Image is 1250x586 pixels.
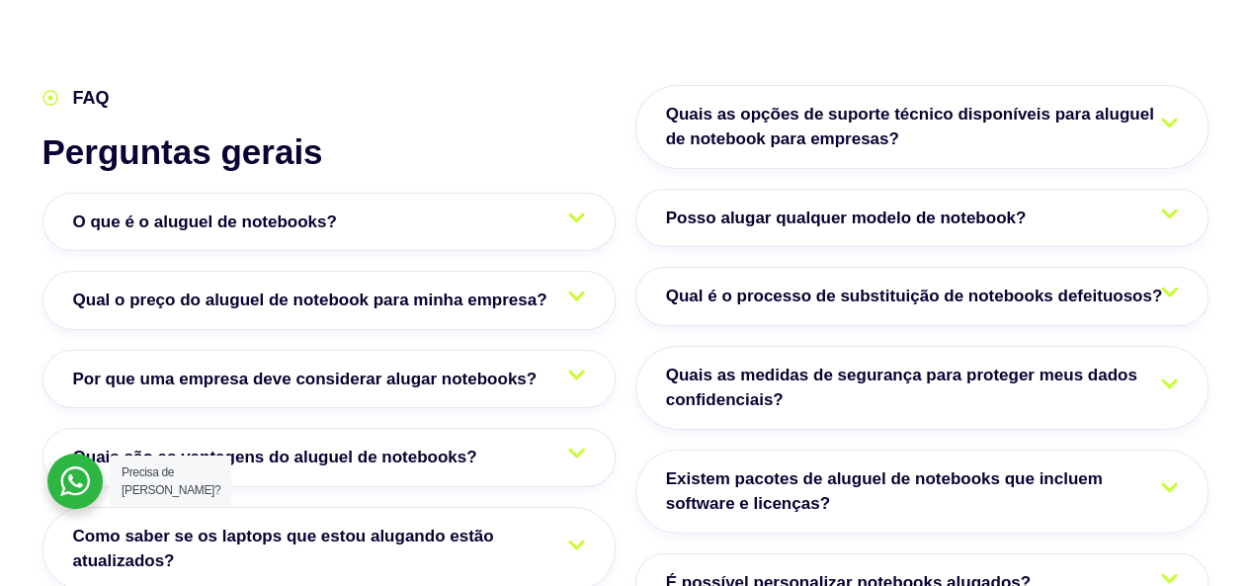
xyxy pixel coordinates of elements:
[666,284,1173,309] span: Qual é o processo de substituição de notebooks defeituosos?
[42,131,616,173] h2: Perguntas gerais
[635,346,1208,430] a: Quais as medidas de segurança para proteger meus dados confidenciais?
[42,271,616,330] a: Qual o preço do aluguel de notebook para minha empresa?
[666,206,1037,231] span: Posso alugar qualquer modelo de notebook?
[635,85,1208,169] a: Quais as opções de suporte técnico disponíveis para aluguel de notebook para empresas?
[666,102,1178,152] span: Quais as opções de suporte técnico disponíveis para aluguel de notebook para empresas?
[73,288,557,313] span: Qual o preço do aluguel de notebook para minha empresa?
[42,193,616,252] a: O que é o aluguel de notebooks?
[122,465,220,497] span: Precisa de [PERSON_NAME]?
[42,350,616,409] a: Por que uma empresa deve considerar alugar notebooks?
[635,189,1208,248] a: Posso alugar qualquer modelo de notebook?
[73,524,585,574] span: Como saber se os laptops que estou alugando estão atualizados?
[1151,491,1250,586] div: Widget de chat
[73,209,347,235] span: O que é o aluguel de notebooks?
[68,85,110,112] span: FAQ
[666,363,1178,413] span: Quais as medidas de segurança para proteger meus dados confidenciais?
[635,450,1208,534] a: Existem pacotes de aluguel de notebooks que incluem software e licenças?
[42,428,616,487] a: Quais são as vantagens do aluguel de notebooks?
[666,466,1178,517] span: Existem pacotes de aluguel de notebooks que incluem software e licenças?
[1151,491,1250,586] iframe: Chat Widget
[73,367,547,392] span: Por que uma empresa deve considerar alugar notebooks?
[73,445,487,470] span: Quais são as vantagens do aluguel de notebooks?
[635,267,1208,326] a: Qual é o processo de substituição de notebooks defeituosos?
